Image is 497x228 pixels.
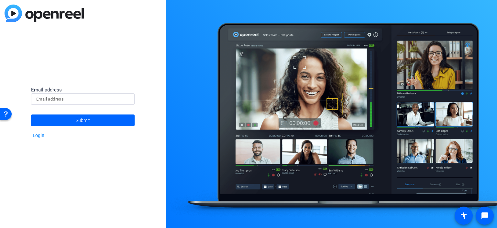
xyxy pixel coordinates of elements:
[460,212,468,220] mat-icon: accessibility
[31,87,62,93] span: Email address
[31,114,135,126] button: Submit
[76,112,90,128] span: Submit
[481,212,489,220] mat-icon: message
[36,95,129,103] input: Email address
[33,133,44,138] a: Login
[5,5,84,22] img: blue-gradient.svg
